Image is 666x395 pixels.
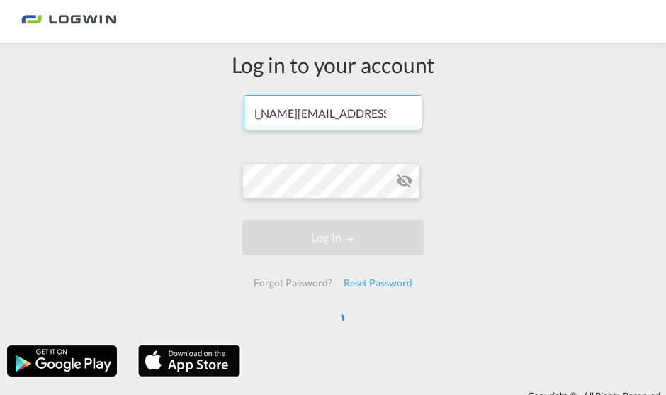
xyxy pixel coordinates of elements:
[244,95,422,130] input: Enter email/phone number
[248,270,337,296] div: Forgot Password?
[242,220,423,255] button: LOGIN
[396,172,413,189] md-icon: icon-eye-off
[21,6,117,38] img: bc73a0e0d8c111efacd525e4c8ad7d32.png
[338,270,418,296] div: Reset Password
[232,50,435,79] div: Log in to your account
[6,344,118,378] img: google.png
[137,344,242,378] img: apple.png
